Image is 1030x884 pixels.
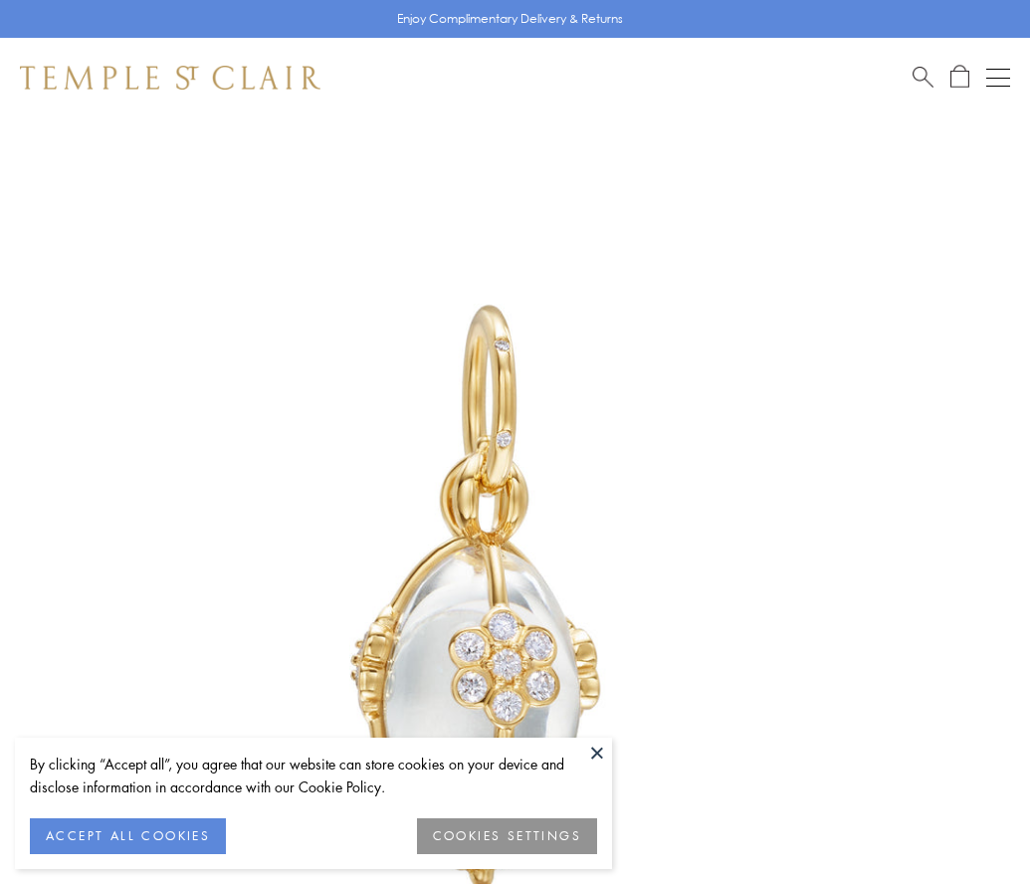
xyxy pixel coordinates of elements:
[417,818,597,854] button: COOKIES SETTINGS
[950,65,969,90] a: Open Shopping Bag
[986,66,1010,90] button: Open navigation
[913,65,933,90] a: Search
[30,753,597,798] div: By clicking “Accept all”, you agree that our website can store cookies on your device and disclos...
[397,9,623,29] p: Enjoy Complimentary Delivery & Returns
[30,818,226,854] button: ACCEPT ALL COOKIES
[20,66,320,90] img: Temple St. Clair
